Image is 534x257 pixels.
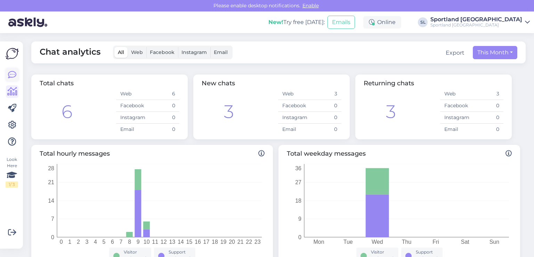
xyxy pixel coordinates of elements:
[137,239,140,245] tspan: 9
[6,47,19,60] img: Askly Logo
[169,239,175,245] tspan: 13
[310,112,341,124] td: 0
[220,239,227,245] tspan: 19
[131,49,143,55] span: Web
[148,112,179,124] td: 0
[295,198,301,204] tspan: 18
[246,239,252,245] tspan: 22
[144,239,150,245] tspan: 10
[268,18,325,26] div: Try free [DATE]:
[116,124,148,135] td: Email
[364,79,414,87] span: Returning chats
[278,112,310,124] td: Instagram
[430,22,522,28] div: Sportland [GEOGRAPHIC_DATA]
[181,49,207,55] span: Instagram
[40,79,74,87] span: Total chats
[148,100,179,112] td: 0
[212,239,218,245] tspan: 18
[278,88,310,100] td: Web
[237,239,244,245] tspan: 21
[85,239,88,245] tspan: 3
[310,88,341,100] td: 3
[300,2,321,9] span: Enable
[178,239,184,245] tspan: 14
[268,19,283,25] b: New!
[120,239,123,245] tspan: 7
[224,98,234,125] div: 3
[418,17,428,27] div: SL
[161,239,167,245] tspan: 12
[489,239,499,245] tspan: Sun
[195,239,201,245] tspan: 16
[372,239,383,245] tspan: Wed
[40,149,265,158] span: Total hourly messages
[48,179,54,185] tspan: 21
[103,239,106,245] tspan: 5
[6,181,18,188] div: 1 / 3
[363,16,401,29] div: Online
[295,179,301,185] tspan: 27
[461,239,470,245] tspan: Sat
[430,17,530,28] a: Sportland [GEOGRAPHIC_DATA]Sportland [GEOGRAPHIC_DATA]
[430,17,522,22] div: Sportland [GEOGRAPHIC_DATA]
[310,124,341,135] td: 0
[298,234,301,240] tspan: 0
[116,112,148,124] td: Instagram
[116,100,148,112] td: Facebook
[343,239,353,245] tspan: Tue
[77,239,80,245] tspan: 2
[51,216,54,222] tspan: 7
[118,49,124,55] span: All
[202,79,235,87] span: New chats
[472,112,503,124] td: 0
[473,46,517,59] button: This Month
[386,98,396,125] div: 3
[186,239,192,245] tspan: 15
[48,198,54,204] tspan: 14
[440,112,472,124] td: Instagram
[278,124,310,135] td: Email
[229,239,235,245] tspan: 20
[314,239,324,245] tspan: Mon
[432,239,439,245] tspan: Fri
[295,165,301,171] tspan: 36
[472,88,503,100] td: 3
[440,100,472,112] td: Facebook
[327,16,355,29] button: Emails
[287,149,512,158] span: Total weekday messages
[472,124,503,135] td: 0
[94,239,97,245] tspan: 4
[40,46,100,59] span: Chat analytics
[214,49,228,55] span: Email
[48,165,54,171] tspan: 28
[310,100,341,112] td: 0
[111,239,114,245] tspan: 6
[298,216,301,222] tspan: 9
[148,124,179,135] td: 0
[254,239,261,245] tspan: 23
[371,249,394,255] div: Visitor
[440,88,472,100] td: Web
[6,156,18,188] div: Look Here
[124,249,147,255] div: Visitor
[278,100,310,112] td: Facebook
[62,98,72,125] div: 6
[152,239,158,245] tspan: 11
[402,239,412,245] tspan: Thu
[60,239,63,245] tspan: 0
[150,49,175,55] span: Facebook
[203,239,210,245] tspan: 17
[68,239,71,245] tspan: 1
[51,234,54,240] tspan: 0
[440,124,472,135] td: Email
[128,239,131,245] tspan: 8
[116,88,148,100] td: Web
[472,100,503,112] td: 0
[148,88,179,100] td: 6
[446,49,464,57] button: Export
[169,249,191,255] div: Support
[416,249,438,255] div: Support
